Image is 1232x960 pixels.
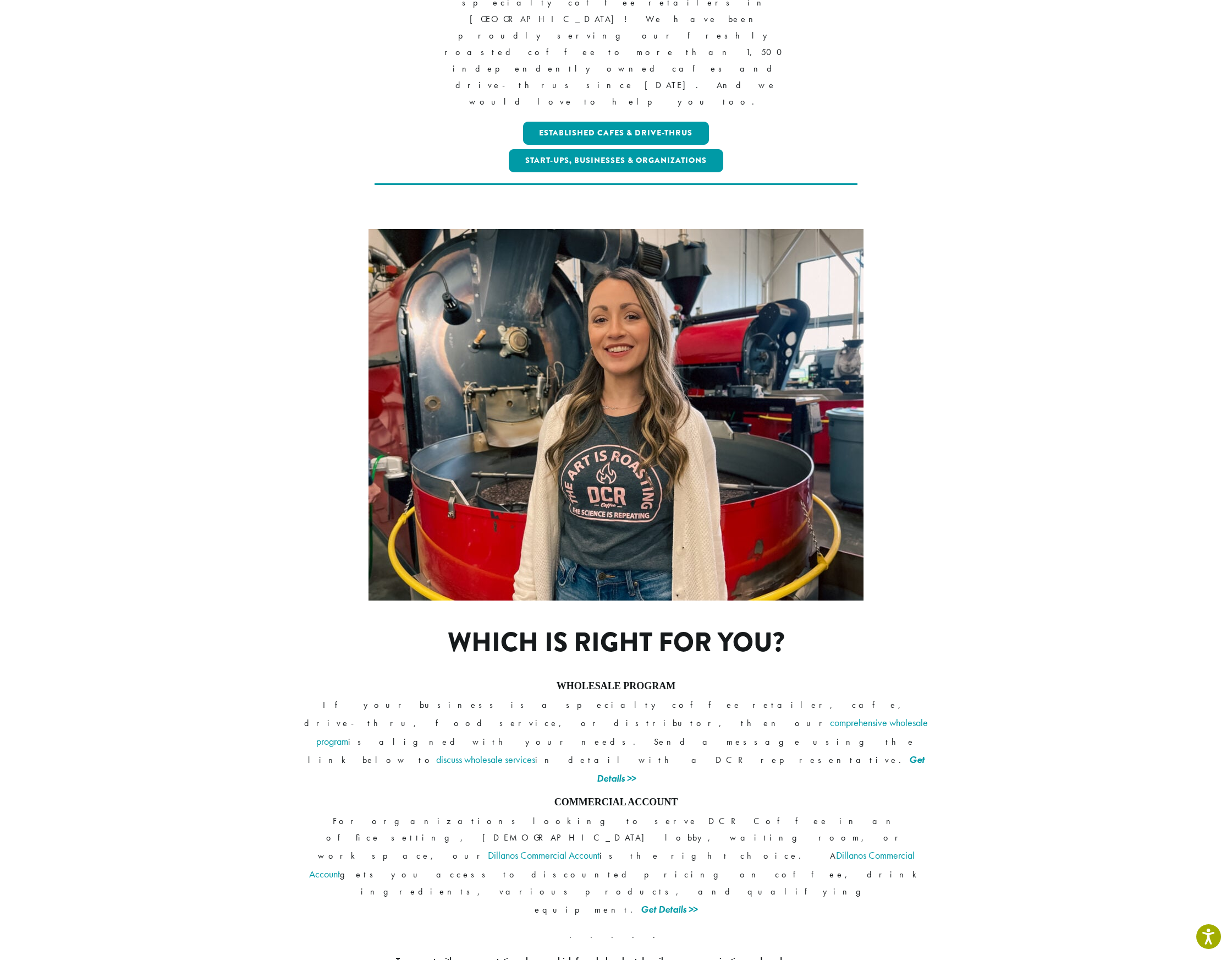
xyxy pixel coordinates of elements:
h4: WHOLESALE PROGRAM [302,680,930,692]
p: . . . . . [302,927,930,943]
p: If your business is a specialty coffee retailer, cafe, drive-thru, food service, or distributor, ... [302,697,930,788]
a: Established Cafes & Drive-Thrus [523,122,710,145]
a: Get Details >> [597,753,925,784]
p: For organizations looking to serve DCR Coffee in an office setting, [DEMOGRAPHIC_DATA] lobby, wai... [302,813,930,919]
h4: COMMERCIAL ACCOUNT [302,797,930,809]
a: discuss wholesale services [436,753,535,766]
a: Dillanos Commercial Account [309,849,915,880]
a: Dillanos Commercial Account [488,849,599,861]
a: comprehensive wholesale program [316,716,928,748]
a: Get Details >> [641,903,697,915]
h1: Which is right for you? [381,627,851,659]
a: Start-ups, Businesses & Organizations [509,149,723,172]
